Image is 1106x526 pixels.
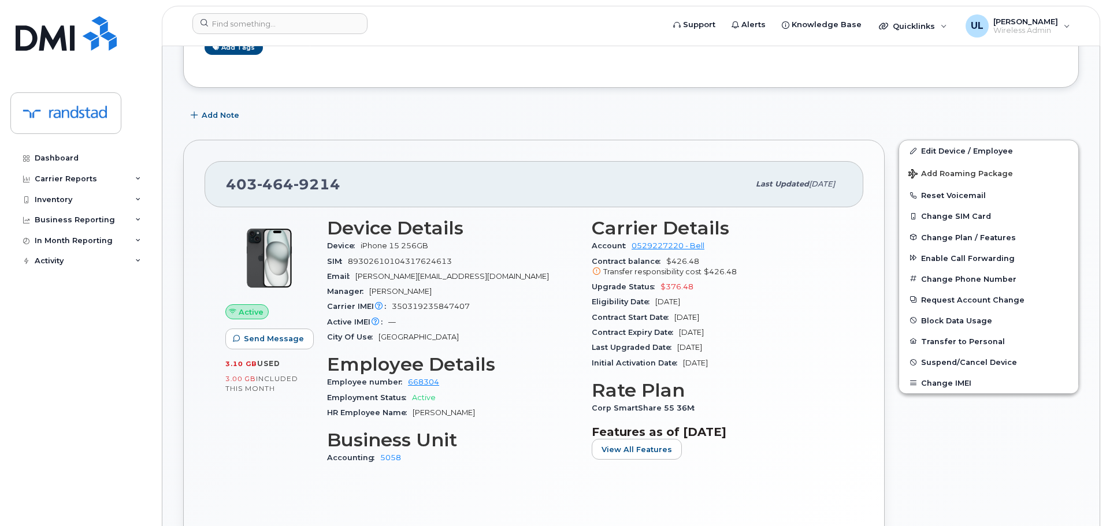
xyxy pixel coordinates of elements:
span: [DATE] [655,297,680,306]
span: Change Plan / Features [921,233,1016,241]
button: Add Roaming Package [899,161,1078,185]
span: [DATE] [809,180,835,188]
span: 3.10 GB [225,360,257,368]
div: Quicklinks [871,14,955,38]
span: Employment Status [327,393,412,402]
h3: Features as of [DATE] [592,425,843,439]
button: Request Account Change [899,289,1078,310]
span: [PERSON_NAME] [369,287,432,296]
span: UL [971,19,983,33]
span: View All Features [602,444,672,455]
button: Transfer to Personal [899,331,1078,352]
button: Change SIM Card [899,206,1078,226]
button: Change IMEI [899,372,1078,393]
button: View All Features [592,439,682,460]
span: Support [683,19,715,31]
span: [PERSON_NAME][EMAIL_ADDRESS][DOMAIN_NAME] [355,272,549,281]
span: Account [592,241,632,250]
a: Alerts [723,13,774,36]
span: included this month [225,374,298,393]
span: Active [412,393,436,402]
button: Add Note [183,105,249,126]
span: [DATE] [679,328,704,337]
span: Last updated [756,180,809,188]
h3: Business Unit [327,430,578,450]
a: Edit Device / Employee [899,140,1078,161]
button: Block Data Usage [899,310,1078,331]
h3: Device Details [327,218,578,238]
span: Employee number [327,378,408,386]
span: Upgrade Status [592,282,660,291]
span: Manager [327,287,369,296]
a: Knowledge Base [774,13,870,36]
span: 89302610104317624613 [348,257,452,266]
button: Reset Voicemail [899,185,1078,206]
span: [DATE] [683,359,708,367]
span: Corp SmartShare 55 36M [592,404,700,412]
span: Alerts [741,19,766,31]
span: Device [327,241,361,250]
span: Accounting [327,453,380,462]
span: [DATE] [674,313,699,322]
span: Add Note [202,110,239,121]
span: Quicklinks [893,21,935,31]
span: Eligibility Date [592,297,655,306]
span: City Of Use [327,333,378,341]
span: 464 [257,176,294,193]
span: [PERSON_NAME] [993,17,1058,26]
span: SIM [327,257,348,266]
span: [PERSON_NAME] [413,408,475,417]
span: Initial Activation Date [592,359,683,367]
span: 350319235847407 [392,302,470,311]
a: 5058 [380,453,401,462]
img: iPhone_15_Black.png [235,223,304,293]
a: 668304 [408,378,439,386]
span: Enable Call Forwarding [921,253,1015,262]
span: Transfer responsibility cost [603,267,702,276]
button: Change Phone Number [899,268,1078,289]
h3: Carrier Details [592,218,843,238]
span: Send Message [244,333,304,344]
a: 0529227220 - Bell [632,241,704,250]
span: Active IMEI [327,318,388,326]
span: Carrier IMEI [327,302,392,311]
h3: Rate Plan [592,380,843,401]
span: $426.48 [592,257,843,278]
span: Knowledge Base [792,19,862,31]
button: Change Plan / Features [899,227,1078,248]
span: used [257,359,280,368]
button: Send Message [225,329,314,349]
button: Suspend/Cancel Device [899,352,1078,372]
span: Contract Start Date [592,313,674,322]
span: — [388,318,396,326]
span: [DATE] [677,343,702,352]
span: HR Employee Name [327,408,413,417]
button: Enable Call Forwarding [899,248,1078,268]
span: iPhone 15 256GB [361,241,428,250]
span: 3.00 GB [225,375,256,383]
span: 9214 [294,176,340,193]
span: 403 [226,176,340,193]
span: $426.48 [704,267,737,276]
h3: Employee Details [327,354,578,375]
span: Email [327,272,355,281]
span: Wireless Admin [993,26,1058,35]
span: Suspend/Cancel Device [921,358,1017,367]
a: Add tags [205,40,263,55]
span: Active [239,307,263,318]
span: Contract Expiry Date [592,328,679,337]
a: Support [665,13,723,36]
span: Add Roaming Package [908,169,1013,180]
span: $376.48 [660,282,693,291]
div: Uraib Lakhani [957,14,1078,38]
span: Contract balance [592,257,666,266]
input: Find something... [192,13,368,34]
span: [GEOGRAPHIC_DATA] [378,333,459,341]
span: Last Upgraded Date [592,343,677,352]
